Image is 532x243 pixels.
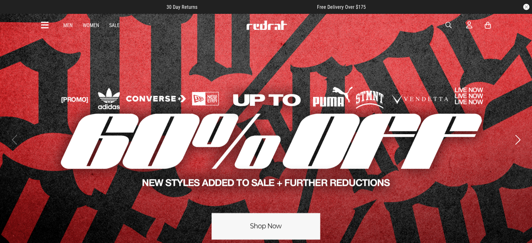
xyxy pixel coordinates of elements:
[10,133,19,147] button: Previous slide
[246,20,287,30] img: Redrat logo
[63,22,73,28] a: Men
[513,133,522,147] button: Next slide
[167,4,197,10] span: 30 Day Returns
[83,22,99,28] a: Women
[317,4,366,10] span: Free Delivery Over $175
[210,4,304,10] iframe: Customer reviews powered by Trustpilot
[109,22,120,28] a: Sale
